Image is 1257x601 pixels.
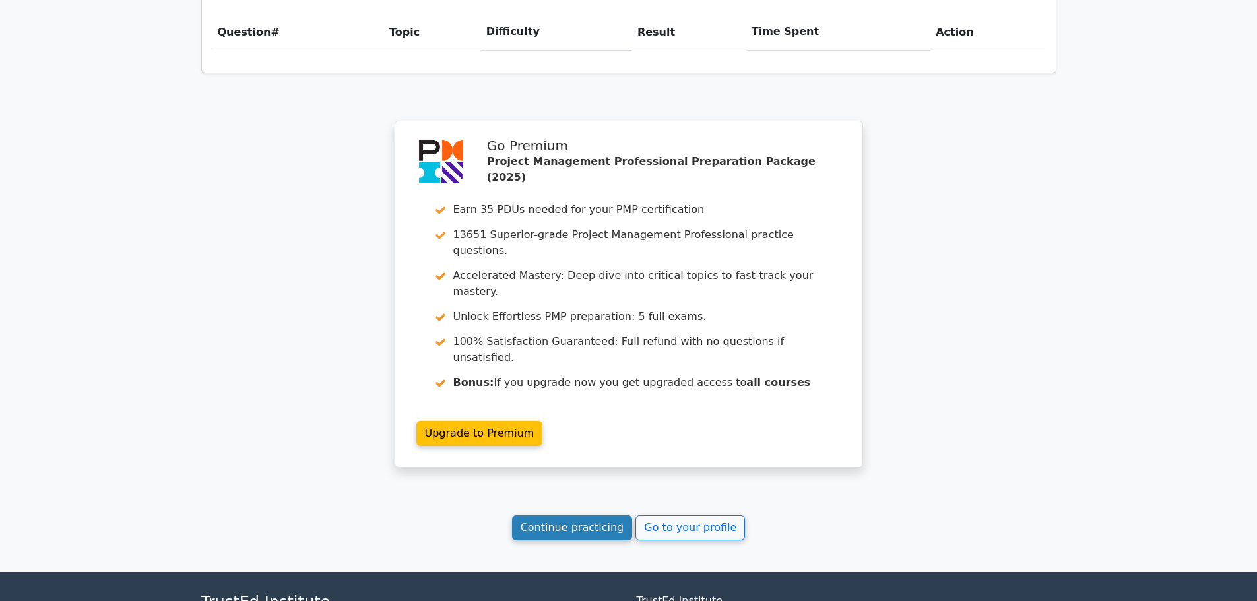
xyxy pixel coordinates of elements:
th: # [212,13,384,51]
a: Upgrade to Premium [416,421,543,446]
span: Question [218,26,271,38]
a: Go to your profile [635,515,745,540]
a: Continue practicing [512,515,633,540]
th: Action [930,13,1045,51]
th: Time Spent [746,13,930,51]
th: Result [632,13,746,51]
th: Topic [384,13,481,51]
th: Difficulty [481,13,632,51]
